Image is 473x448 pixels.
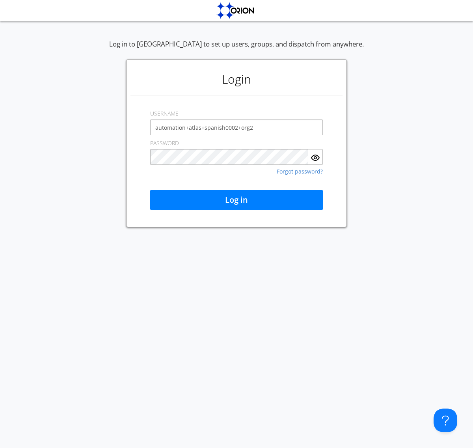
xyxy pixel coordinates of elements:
[150,139,179,147] label: PASSWORD
[311,153,320,162] img: eye.svg
[130,63,343,95] h1: Login
[150,190,323,210] button: Log in
[277,169,323,174] a: Forgot password?
[109,39,364,59] div: Log in to [GEOGRAPHIC_DATA] to set up users, groups, and dispatch from anywhere.
[434,409,457,432] iframe: Toggle Customer Support
[150,110,179,118] label: USERNAME
[308,149,323,165] button: Show Password
[150,149,308,165] input: Password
